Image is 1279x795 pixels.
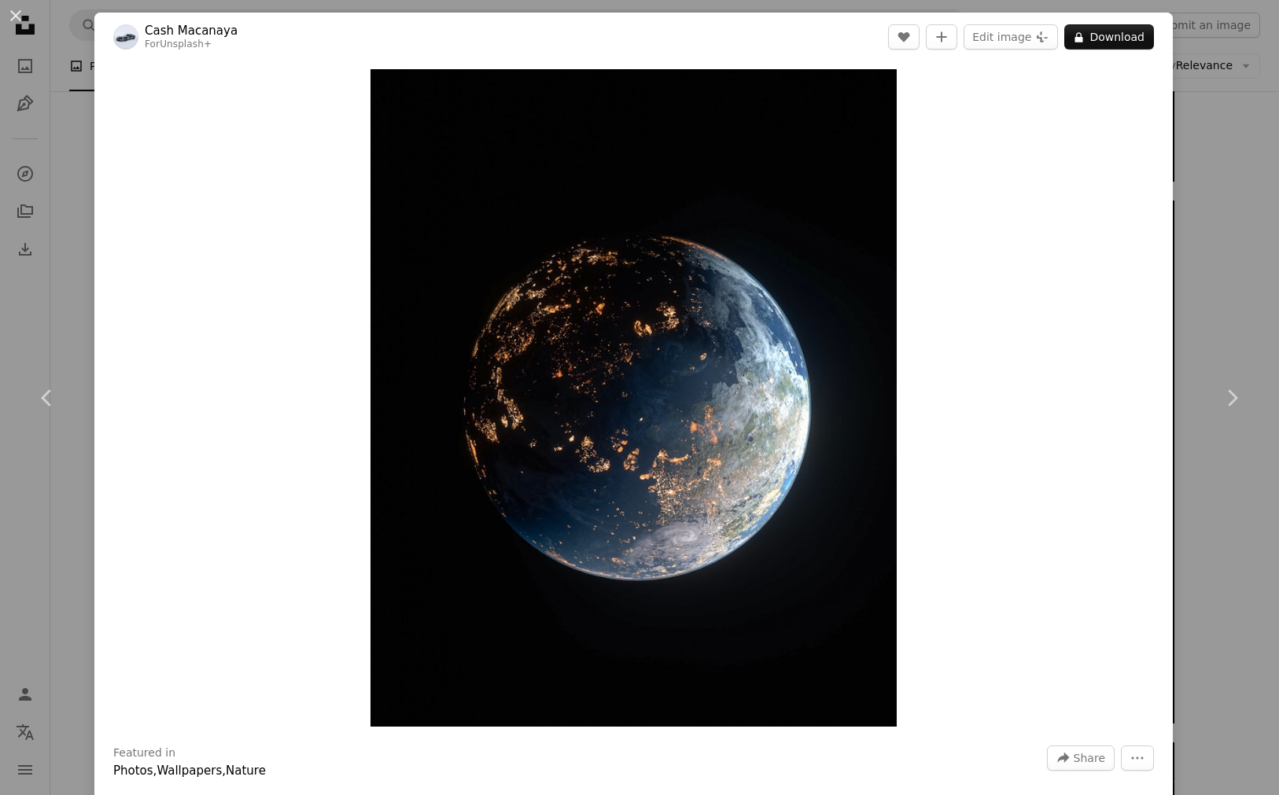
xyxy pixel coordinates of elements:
[1185,322,1279,473] a: Next
[888,24,920,50] button: Like
[1047,745,1115,771] button: Share this image
[113,764,153,778] a: Photos
[226,764,266,778] a: Nature
[145,23,238,39] a: Cash Macanaya
[113,24,138,50] img: Go to Cash Macanaya's profile
[370,69,897,727] button: Zoom in on this image
[1121,745,1154,771] button: More Actions
[160,39,212,50] a: Unsplash+
[964,24,1058,50] button: Edit image
[157,764,222,778] a: Wallpapers
[1064,24,1154,50] button: Download
[145,39,238,51] div: For
[370,69,897,727] img: a view of the earth from space at night
[926,24,957,50] button: Add to Collection
[113,745,175,761] h3: Featured in
[1074,746,1105,770] span: Share
[222,764,226,778] span: ,
[153,764,157,778] span: ,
